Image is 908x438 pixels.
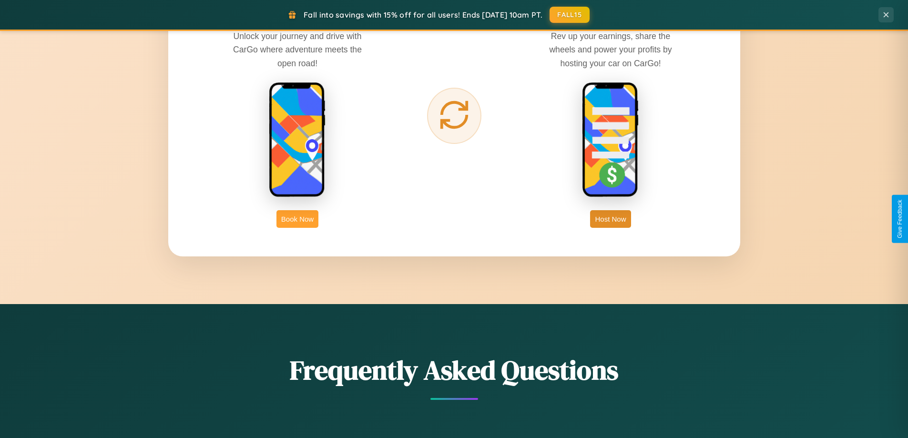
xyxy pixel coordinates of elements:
div: Give Feedback [897,200,903,238]
p: Unlock your journey and drive with CarGo where adventure meets the open road! [226,30,369,70]
img: rent phone [269,82,326,198]
button: Host Now [590,210,631,228]
h2: Frequently Asked Questions [168,352,740,388]
img: host phone [582,82,639,198]
button: FALL15 [550,7,590,23]
button: Book Now [276,210,318,228]
span: Fall into savings with 15% off for all users! Ends [DATE] 10am PT. [304,10,542,20]
p: Rev up your earnings, share the wheels and power your profits by hosting your car on CarGo! [539,30,682,70]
